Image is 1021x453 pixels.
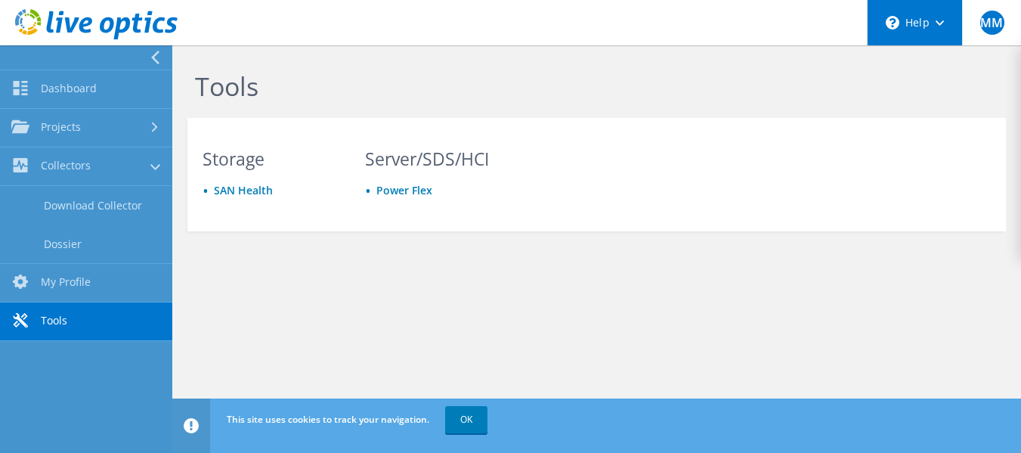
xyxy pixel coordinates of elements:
[203,150,336,167] h3: Storage
[195,70,991,102] h1: Tools
[886,16,899,29] svg: \n
[376,183,432,197] a: Power Flex
[365,150,499,167] h3: Server/SDS/HCI
[214,183,273,197] a: SAN Health
[445,406,487,433] a: OK
[227,413,429,426] span: This site uses cookies to track your navigation.
[980,11,1004,35] span: MM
